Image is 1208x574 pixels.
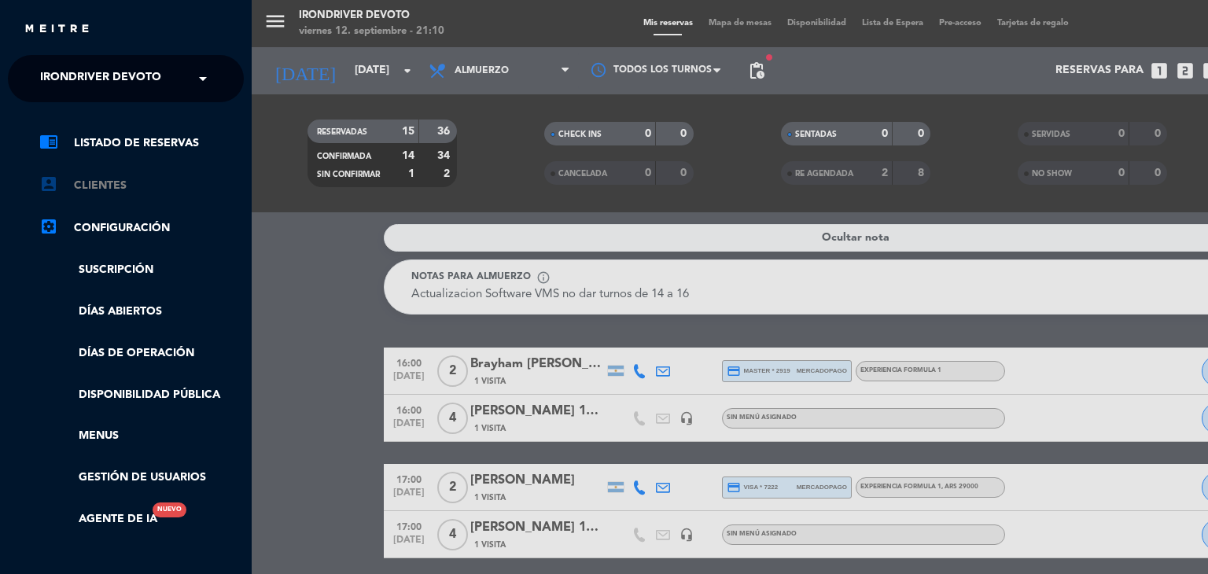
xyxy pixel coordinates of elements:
[39,132,58,151] i: chrome_reader_mode
[39,176,244,195] a: account_boxClientes
[39,427,244,445] a: Menus
[39,303,244,321] a: Días abiertos
[39,386,244,404] a: Disponibilidad pública
[39,510,157,528] a: Agente de IANuevo
[40,62,161,95] span: Irondriver Devoto
[39,261,244,279] a: Suscripción
[39,217,58,236] i: settings_applications
[39,175,58,193] i: account_box
[39,219,244,237] a: Configuración
[24,24,90,35] img: MEITRE
[39,469,244,487] a: Gestión de usuarios
[39,344,244,362] a: Días de Operación
[153,502,186,517] div: Nuevo
[39,134,244,153] a: chrome_reader_modeListado de Reservas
